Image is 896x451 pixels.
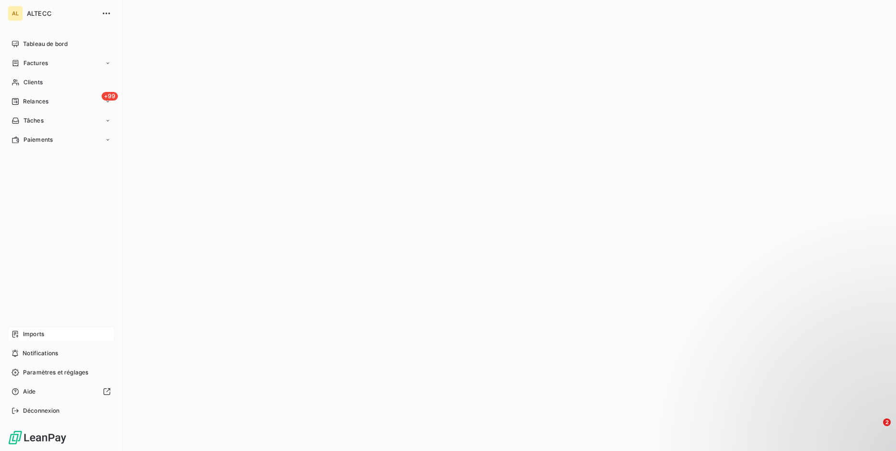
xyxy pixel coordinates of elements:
span: Clients [23,78,43,87]
span: Notifications [23,349,58,358]
img: Logo LeanPay [8,430,67,445]
span: Aide [23,387,36,396]
span: +99 [102,92,118,101]
span: Relances [23,97,48,106]
span: Imports [23,330,44,338]
iframe: Intercom live chat [863,418,886,441]
span: Paramètres et réglages [23,368,88,377]
span: 2 [883,418,891,426]
span: Factures [23,59,48,68]
div: AL [8,6,23,21]
span: ALTECC [27,10,96,17]
span: Paiements [23,135,53,144]
span: Tâches [23,116,44,125]
span: Déconnexion [23,406,60,415]
span: Tableau de bord [23,40,68,48]
iframe: Intercom notifications message [704,358,896,425]
a: Aide [8,384,115,399]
